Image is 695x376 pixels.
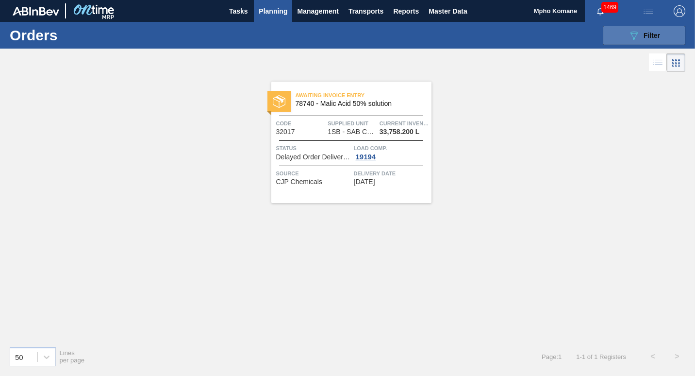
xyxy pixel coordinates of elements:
button: < [641,344,665,369]
span: Load Comp. [354,143,429,153]
button: Filter [603,26,685,45]
img: TNhmsLtSVTkK8tSr43FrP2fwEKptu5GPRR3wAAAABJRU5ErkJggg== [13,7,59,16]
span: 78740 - Malic Acid 50% solution [296,100,424,107]
span: Supplied Unit [328,119,377,128]
span: Awaiting Invoice Entry [296,90,431,100]
span: Lines per page [60,349,85,364]
h1: Orders [10,30,147,41]
img: status [273,95,285,108]
div: 50 [15,353,23,361]
span: Tasks [228,5,249,17]
span: Delivery Date [354,169,429,178]
span: Source [276,169,351,178]
div: List Vision [649,53,667,72]
span: Management [297,5,339,17]
span: 33,758.200 L [380,128,420,136]
a: Load Comp.19194 [354,143,429,161]
span: Reports [393,5,419,17]
span: Delayed Order Delivery Date [276,154,351,161]
img: userActions [643,5,654,17]
span: Filter [644,32,660,39]
div: 19194 [354,153,378,161]
span: Page : 1 [542,353,562,360]
img: Logout [674,5,685,17]
span: 1 - 1 of 1 Registers [576,353,626,360]
a: statusAwaiting Invoice Entry78740 - Malic Acid 50% solutionCode32017Supplied Unit1SB - SAB Chamdo... [264,82,431,203]
span: Planning [259,5,287,17]
button: > [665,344,689,369]
span: Master Data [429,5,467,17]
button: Notifications [585,4,616,18]
span: 32017 [276,128,295,136]
span: 1469 [601,2,618,13]
span: Current inventory [380,119,429,128]
span: 10/02/2025 [354,178,375,186]
div: Card Vision [667,53,685,72]
span: Status [276,143,351,153]
span: Transports [348,5,383,17]
span: 1SB - SAB Chamdor Brewery [328,128,376,136]
span: CJP Chemicals [276,178,322,186]
span: Code [276,119,326,128]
